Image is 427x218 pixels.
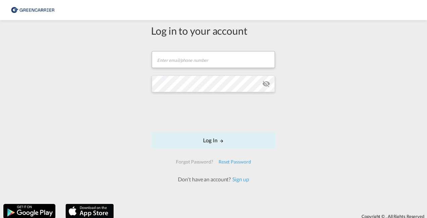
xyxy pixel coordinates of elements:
div: Forgot Password? [173,156,216,168]
div: Don't have an account? [171,176,256,183]
md-icon: icon-eye-off [262,80,270,88]
button: LOGIN [151,132,276,149]
img: 8cf206808afe11efa76fcd1e3d746489.png [10,3,55,18]
div: Log in to your account [151,24,276,38]
iframe: reCAPTCHA [162,99,265,125]
input: Enter email/phone number [152,51,275,68]
a: Sign up [231,176,249,182]
div: Reset Password [216,156,254,168]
